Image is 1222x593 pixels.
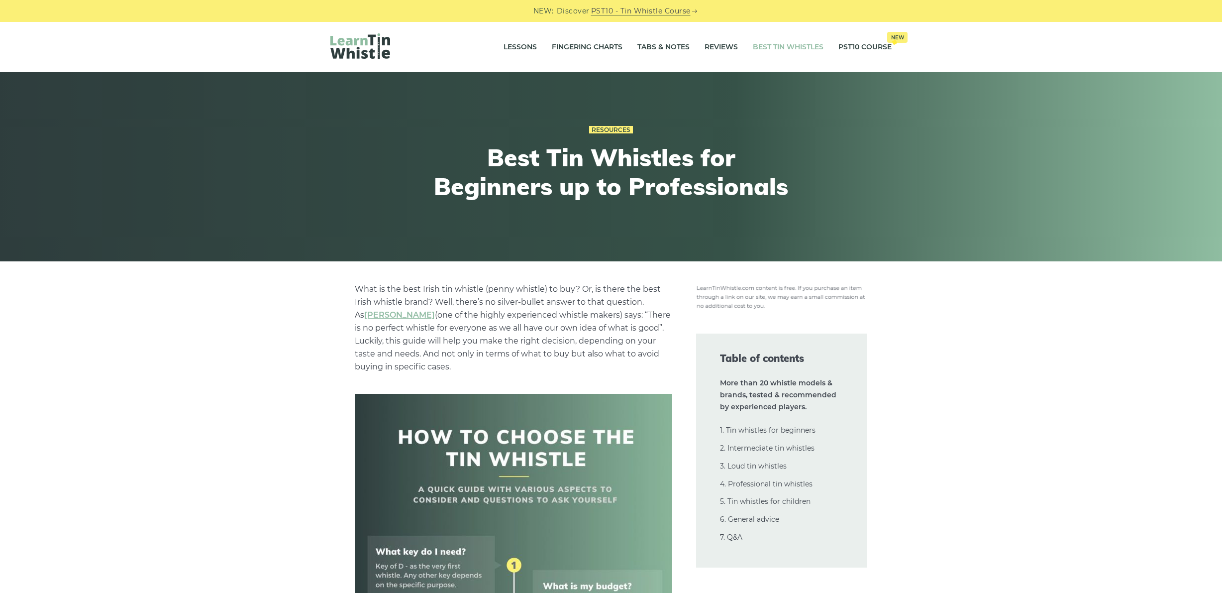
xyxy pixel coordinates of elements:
strong: More than 20 whistle models & brands, tested & recommended by experienced players. [720,378,836,411]
a: 3. Loud tin whistles [720,462,787,471]
img: LearnTinWhistle.com [330,33,390,59]
p: What is the best Irish tin whistle (penny whistle) to buy? Or, is there the best Irish whistle br... [355,283,672,373]
a: 1. Tin whistles for beginners [720,426,815,435]
a: PST10 CourseNew [838,35,892,60]
a: Resources [589,126,633,134]
a: undefined (opens in a new tab) [364,310,435,320]
a: Best Tin Whistles [753,35,823,60]
a: 7. Q&A [720,533,742,542]
a: 5. Tin whistles for children [720,497,811,506]
img: disclosure [696,283,867,310]
a: 4. Professional tin whistles [720,479,813,488]
a: Reviews [705,35,738,60]
a: Fingering Charts [552,35,622,60]
span: Table of contents [720,352,843,365]
a: 2. Intermediate tin whistles [720,444,815,453]
span: New [887,32,908,43]
a: Tabs & Notes [637,35,690,60]
h1: Best Tin Whistles for Beginners up to Professionals [428,143,794,201]
a: Lessons [504,35,537,60]
a: 6. General advice [720,515,779,524]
